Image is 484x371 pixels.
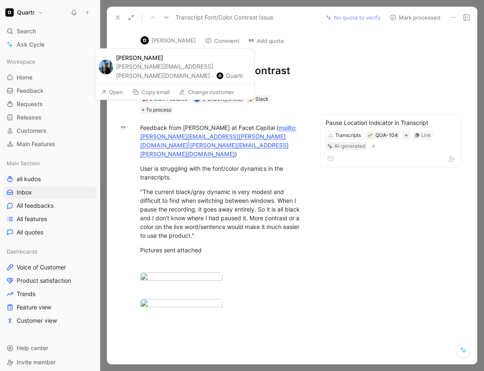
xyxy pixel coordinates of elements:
[3,342,96,354] div: Help center
[3,173,96,185] a: all kudos
[116,54,249,62] div: [PERSON_NAME]
[322,12,384,23] button: No quote to verify
[375,131,398,139] div: QUA-104
[17,276,71,285] span: Product satisfaction
[141,36,149,45] img: logo
[3,288,96,300] a: Trends
[326,118,456,128] div: Pause Location Indicator in Transcript
[17,40,44,50] span: Ask Cycle
[367,132,373,138] button: 🌱
[137,34,200,47] button: logo[PERSON_NAME]
[3,186,96,199] a: Inbox
[3,138,96,150] a: Main Features
[368,133,373,138] img: 🌱
[7,57,35,66] span: Workspace
[17,303,51,311] span: Feature view
[17,316,57,325] span: Customer view
[3,98,96,110] a: Requests
[140,187,304,240] div: "The current black/gray dynamic is very modest and difficult to find when switching between windo...
[116,62,249,80] div: [PERSON_NAME][EMAIL_ADDRESS][PERSON_NAME][DOMAIN_NAME]
[3,157,96,169] div: Main Section
[17,9,35,16] h1: Quartr
[17,228,43,237] span: All quotes
[217,72,223,79] img: f6cb9809-507d-4fc8-9a76-77322d7b72c8.png
[244,35,288,47] button: Add quote
[17,202,54,210] span: All feedbacks
[17,359,56,366] span: Invite member
[334,142,365,150] div: AI-generated
[3,301,96,314] a: Feature view
[212,72,214,80] div: ·
[17,188,32,197] span: Inbox
[3,356,96,369] div: Invite member
[140,272,222,284] img: image.png
[3,85,96,97] a: Feedback
[3,7,45,18] button: QuartrQuartr
[3,55,96,68] div: Workspace
[3,314,96,327] a: Customer view
[140,106,173,114] div: To process
[17,140,55,148] span: Main Features
[128,86,173,98] button: Copy email
[17,73,32,82] span: Home
[17,344,48,351] span: Help center
[17,215,47,223] span: All features
[175,86,238,98] button: Change customer
[3,213,96,225] a: All features
[3,199,96,212] a: All feedbacks
[5,8,14,17] img: Quartr
[17,290,35,298] span: Trends
[17,175,41,183] span: all kudos
[3,124,96,137] a: Customers
[3,274,96,287] a: Product satisfaction
[3,245,96,258] div: Dashboards
[335,131,361,139] div: Transcripts
[421,131,431,139] div: Link
[140,246,304,254] div: Pictures sent attached
[7,247,37,256] span: Dashboards
[17,26,36,36] span: Search
[3,38,96,51] a: Ask Cycle
[255,95,269,103] div: Slack
[97,86,127,98] button: Open
[99,60,114,75] img: 8725985843730_570e102b3c6eb2361d9f_192.png
[217,71,243,81] button: Quartr
[3,245,96,327] div: DashboardsVoice of CustomerProduct satisfactionTrendsFeature viewCustomer view
[175,12,273,22] span: Transcript Font/Color Contrast Issue
[3,157,96,239] div: Main Sectionall kudosInboxAll feedbacksAll featuresAll quotes
[140,123,304,158] div: Feedback from [PERSON_NAME] at Facet Capital ( )
[3,111,96,124] a: Releases
[3,261,96,274] a: Voice of Customer
[17,263,66,271] span: Voice of Customer
[386,12,444,23] button: Mark processed
[140,164,304,182] div: User is struggling with the font/color dynamics in the transcripts.
[3,25,96,37] div: Search
[201,35,243,47] button: Comment
[140,299,222,310] img: image.png
[3,226,96,239] a: All quotes
[146,106,171,114] span: To process
[7,159,40,167] span: Main Section
[17,113,42,122] span: Releases
[3,71,96,84] a: Home
[17,87,44,95] span: Feedback
[17,127,47,135] span: Customers
[17,100,43,108] span: Requests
